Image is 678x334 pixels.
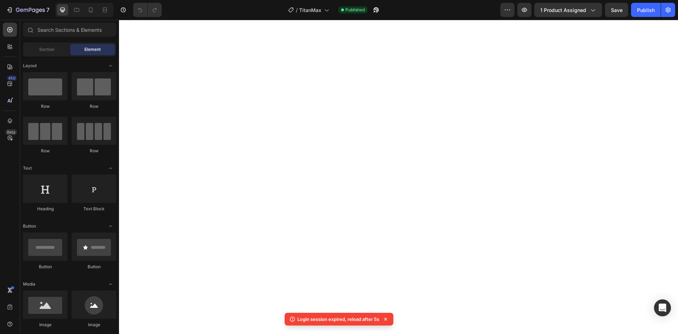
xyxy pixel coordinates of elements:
[345,7,365,13] span: Published
[540,6,586,14] span: 1 product assigned
[46,6,49,14] p: 7
[534,3,602,17] button: 1 product assigned
[72,264,116,270] div: Button
[299,6,321,14] span: TitanMax
[23,23,116,37] input: Search Sections & Elements
[72,148,116,154] div: Row
[39,46,54,53] span: Section
[23,322,67,328] div: Image
[23,103,67,110] div: Row
[3,3,53,17] button: 7
[23,264,67,270] div: Button
[72,322,116,328] div: Image
[72,103,116,110] div: Row
[23,148,67,154] div: Row
[84,46,101,53] span: Element
[119,20,678,334] iframe: Design area
[5,129,17,135] div: Beta
[105,60,116,71] span: Toggle open
[23,206,67,212] div: Heading
[297,316,379,323] p: Login session expired, reload after 5s
[631,3,661,17] button: Publish
[611,7,623,13] span: Save
[637,6,655,14] div: Publish
[105,163,116,174] span: Toggle open
[105,279,116,290] span: Toggle open
[296,6,298,14] span: /
[23,281,35,287] span: Media
[23,223,36,229] span: Button
[605,3,628,17] button: Save
[23,63,37,69] span: Layout
[105,221,116,232] span: Toggle open
[23,165,32,171] span: Text
[133,3,162,17] div: Undo/Redo
[654,299,671,316] div: Open Intercom Messenger
[7,75,17,81] div: 450
[72,206,116,212] div: Text Block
